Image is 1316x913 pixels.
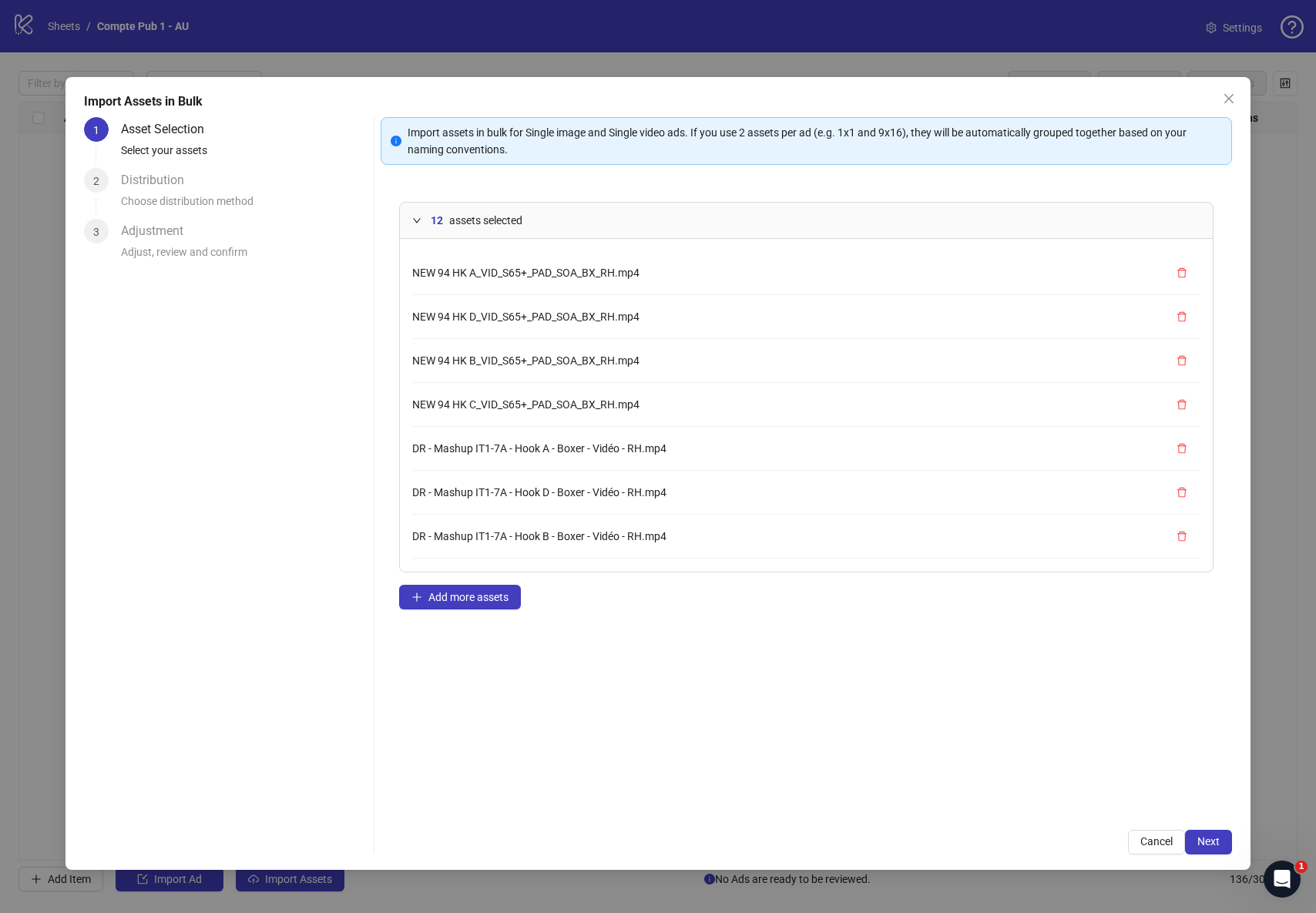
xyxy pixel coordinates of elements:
[391,136,401,146] span: info-circle
[411,592,422,603] span: plus
[1264,861,1301,898] iframe: Intercom live chat
[412,310,640,323] span: NEW 94 HK D_VID_S65+_PAD_SOA_BX_RH.mp4
[1295,861,1308,873] span: 1
[408,124,1221,158] div: Import assets in bulk for Single image and Single video ads. If you use 2 assets per ad (e.g. 1x1...
[93,124,99,136] span: 1
[1223,92,1235,105] span: close
[121,193,368,219] div: Choose distribution method
[121,168,196,193] div: Distribution
[412,216,421,225] span: expanded
[449,212,522,229] span: assets selected
[412,486,666,498] span: DR - Mashup IT1-7A - Hook D - Boxer - Vidéo - RH.mp4
[1177,443,1187,454] span: delete
[1177,531,1187,542] span: delete
[121,243,368,270] div: Adjust, review and confirm
[93,226,99,238] span: 3
[93,175,99,187] span: 2
[1177,399,1187,410] span: delete
[428,591,509,603] span: Add more assets
[121,117,217,142] div: Asset Selection
[1177,355,1187,366] span: delete
[412,398,640,411] span: NEW 94 HK C_VID_S65+_PAD_SOA_BX_RH.mp4
[1177,487,1187,498] span: delete
[412,267,640,279] span: NEW 94 HK A_VID_S65+_PAD_SOA_BX_RH.mp4
[1128,830,1185,854] button: Cancel
[412,530,666,542] span: DR - Mashup IT1-7A - Hook B - Boxer - Vidéo - RH.mp4
[84,92,1231,111] div: Import Assets in Bulk
[431,212,443,229] span: 12
[399,585,521,609] button: Add more assets
[1177,311,1187,322] span: delete
[121,142,368,168] div: Select your assets
[1197,835,1220,848] span: Next
[1177,267,1187,278] span: delete
[412,442,666,455] span: DR - Mashup IT1-7A - Hook A - Boxer - Vidéo - RH.mp4
[412,354,640,367] span: NEW 94 HK B_VID_S65+_PAD_SOA_BX_RH.mp4
[121,219,196,243] div: Adjustment
[1217,86,1241,111] button: Close
[1140,835,1173,848] span: Cancel
[400,203,1212,238] div: 12assets selected
[1185,830,1232,854] button: Next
